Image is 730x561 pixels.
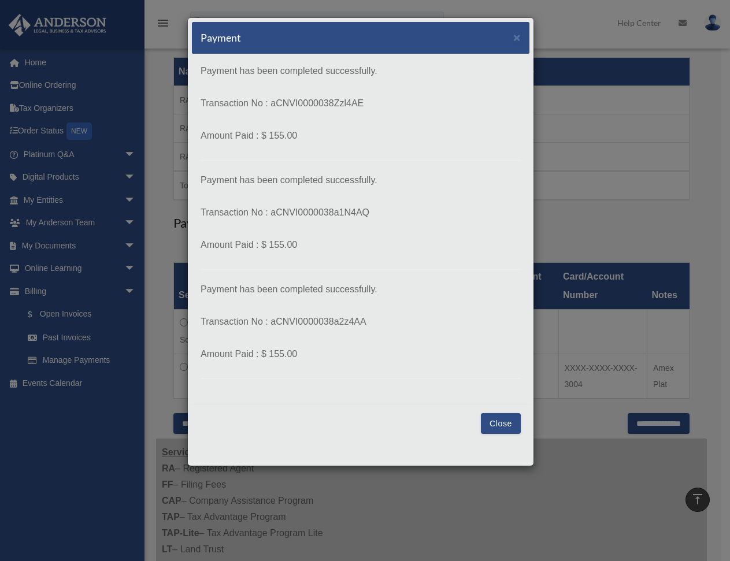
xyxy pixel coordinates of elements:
[201,237,521,253] p: Amount Paid : $ 155.00
[201,95,521,112] p: Transaction No : aCNVI0000038Zzl4AE
[513,31,521,44] span: ×
[201,172,521,188] p: Payment has been completed successfully.
[201,314,521,330] p: Transaction No : aCNVI0000038a2z4AA
[201,205,521,221] p: Transaction No : aCNVI0000038a1N4AQ
[513,31,521,43] button: Close
[481,413,521,434] button: Close
[201,128,521,144] p: Amount Paid : $ 155.00
[201,346,521,362] p: Amount Paid : $ 155.00
[201,63,521,79] p: Payment has been completed successfully.
[201,281,521,298] p: Payment has been completed successfully.
[201,31,241,45] h5: Payment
